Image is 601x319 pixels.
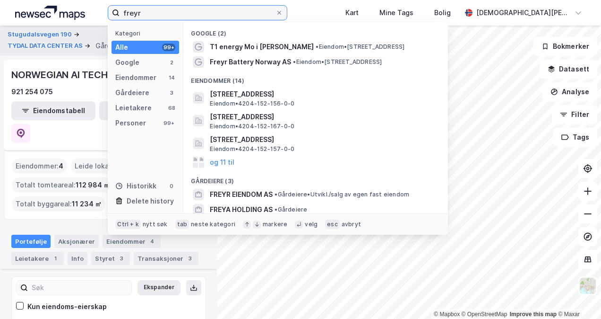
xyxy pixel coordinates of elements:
div: 921 254 075 [11,86,53,97]
input: Søk på adresse, matrikkel, gårdeiere, leietakere eller personer [120,6,275,20]
span: Gårdeiere • Utvikl./salg av egen fast eiendom [275,191,409,198]
div: esc [325,220,340,229]
div: markere [263,221,287,228]
div: Eiendommer : [12,159,67,174]
button: Ekspander [137,280,180,295]
button: og 11 til [210,157,234,168]
div: Gårdeiere (3) [183,170,448,187]
span: Gårdeiere [275,206,307,213]
div: Mine Tags [379,7,413,18]
button: Stugudalsvegen 190 [8,30,74,39]
div: 99+ [162,44,175,51]
div: Gårdeiere [115,87,149,98]
div: 3 [168,89,175,97]
button: Tags [553,128,597,147]
iframe: Chat Widget [554,274,601,319]
div: Leietakere [115,102,152,114]
div: 1 [51,254,60,263]
span: Eiendom • 4204-152-167-0-0 [210,123,294,130]
div: neste kategori [191,221,235,228]
span: • [293,58,296,65]
button: Leietakertabell [99,101,183,120]
div: NORWEGIAN AI TECHNOLOGY AS [11,67,163,82]
span: [STREET_ADDRESS] [210,89,437,100]
div: 68 [168,104,175,112]
div: 0 [168,182,175,190]
div: Bolig [434,7,451,18]
div: tab [175,220,189,229]
div: 99+ [162,119,175,127]
div: Kart [345,7,359,18]
div: Totalt tomteareal : [12,177,114,193]
div: 2 [168,59,175,66]
span: Eiendom • [STREET_ADDRESS] [316,43,404,51]
span: T1 energy Mo i [PERSON_NAME] [210,41,314,53]
button: TYDAL DATA CENTER AS [8,41,85,51]
input: Søk [28,281,131,295]
button: Filter [552,105,597,124]
div: 3 [185,254,195,263]
img: logo.a4113a55bc3d86da70a041830d287a7e.svg [15,6,85,20]
div: Eiendommer [115,72,156,83]
div: Google (2) [183,22,448,39]
div: Gårdeier [95,40,124,52]
div: Kun eiendoms-eierskap [27,301,107,312]
button: Bokmerker [533,37,597,56]
span: [STREET_ADDRESS] [210,134,437,145]
span: 11 234 ㎡ [72,198,102,210]
a: Improve this map [510,311,557,318]
span: Eiendom • 4204-152-156-0-0 [210,100,294,107]
div: 4 [147,237,157,246]
span: FREYR EIENDOM AS [210,189,273,200]
div: Leide lokasjoner : [71,159,138,174]
div: Transaksjoner [134,252,198,265]
div: Historikk [115,180,156,192]
div: Kategori [115,30,179,37]
span: Eiendom • [STREET_ADDRESS] [293,58,382,66]
div: Google [115,57,139,68]
div: avbryt [342,221,361,228]
div: velg [305,221,318,228]
div: Portefølje [11,235,51,248]
span: 112 984 ㎡ [76,179,110,191]
div: nytt søk [143,221,168,228]
div: Personer [115,117,146,129]
div: Info [68,252,87,265]
div: Ctrl + k [115,220,141,229]
div: Eiendommer [103,235,161,248]
span: • [316,43,318,50]
span: FREYA HOLDING AS [210,204,273,215]
div: 14 [168,74,175,81]
span: • [275,206,277,213]
span: • [275,191,277,198]
span: 4 [59,160,63,172]
a: OpenStreetMap [462,311,507,318]
div: Leietakere [11,252,64,265]
div: Delete history [127,195,174,207]
span: Eiendom • 4204-152-157-0-0 [210,145,294,153]
div: Aksjonærer [54,235,99,248]
button: Eiendomstabell [11,101,95,120]
button: Analyse [542,82,597,101]
span: Freyr Battery Norway AS [210,56,291,68]
div: [DEMOGRAPHIC_DATA][PERSON_NAME] [476,7,571,18]
div: Totalt byggareal : [12,196,105,212]
div: Alle [115,42,128,53]
div: Eiendommer (14) [183,70,448,87]
a: Mapbox [434,311,460,318]
div: 3 [117,254,126,263]
span: [STREET_ADDRESS] [210,111,437,123]
button: Datasett [540,60,597,79]
div: Styret [91,252,130,265]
